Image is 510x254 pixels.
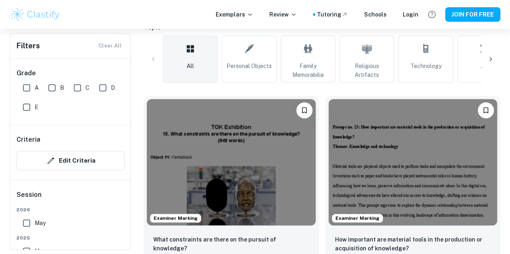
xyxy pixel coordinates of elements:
[17,135,40,145] h6: Criteria
[478,102,494,118] button: Please log in to bookmark exemplars
[317,10,348,19] a: Tutoring
[150,215,201,222] span: Examiner Marking
[410,62,441,70] span: Technology
[403,10,418,19] a: Login
[35,103,38,112] span: E
[335,235,491,253] p: How important are material tools in the production or acquisition of knowledge?
[269,10,297,19] p: Review
[17,40,40,52] h6: Filters
[343,62,391,79] span: Religious Artifacts
[329,99,498,225] img: TOK Exhibition example thumbnail: How important are material tools in the
[10,6,61,23] img: Clastify logo
[35,83,39,92] span: A
[445,7,500,22] button: JOIN FOR FREE
[17,68,125,78] h6: Grade
[332,215,383,222] span: Examiner Marking
[481,62,489,70] span: Art
[17,206,125,213] span: 2026
[284,62,332,79] span: Family Memorabilia
[227,62,272,70] span: Personal Objects
[296,102,312,118] button: Please log in to bookmark exemplars
[111,83,115,92] span: D
[187,62,194,70] span: All
[216,10,253,19] p: Exemplars
[35,219,46,227] span: May
[60,83,64,92] span: B
[425,8,439,21] button: Help and Feedback
[153,235,309,253] p: What constraints are there on the pursuit of knowledge?
[17,190,125,206] h6: Session
[17,234,125,242] span: 2025
[147,99,316,225] img: TOK Exhibition example thumbnail: What constraints are there on the pursui
[364,10,387,19] a: Schools
[17,151,125,170] button: Edit Criteria
[85,83,90,92] span: C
